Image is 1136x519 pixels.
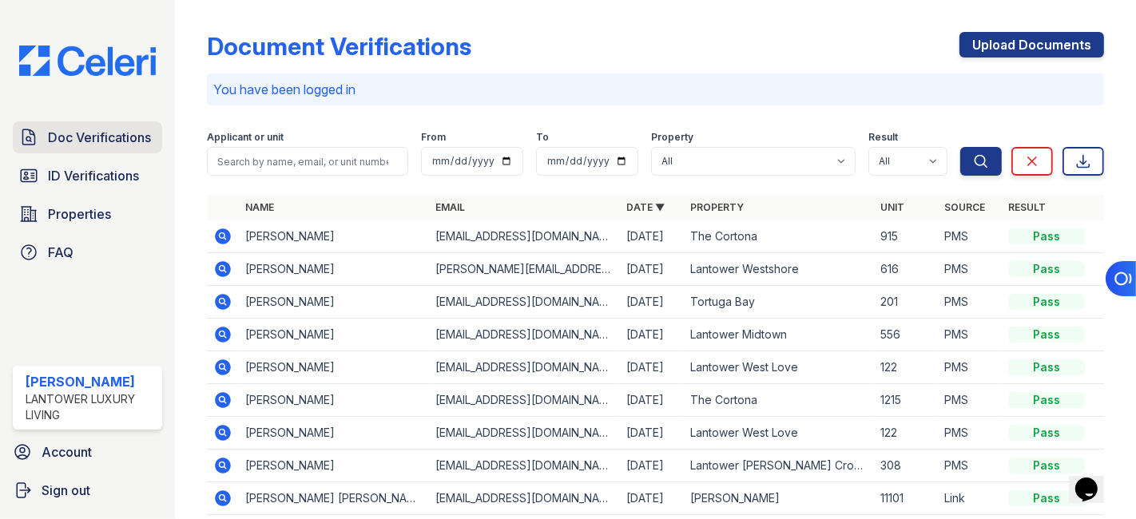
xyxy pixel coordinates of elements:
[938,319,1002,351] td: PMS
[1008,201,1046,213] a: Result
[429,220,619,253] td: [EMAIL_ADDRESS][DOMAIN_NAME]
[429,286,619,319] td: [EMAIL_ADDRESS][DOMAIN_NAME]
[207,147,408,176] input: Search by name, email, or unit number
[959,32,1104,57] a: Upload Documents
[684,286,874,319] td: Tortuga Bay
[620,220,684,253] td: [DATE]
[429,450,619,482] td: [EMAIL_ADDRESS][DOMAIN_NAME]
[26,391,156,423] div: Lantower Luxury Living
[1008,490,1085,506] div: Pass
[42,442,92,462] span: Account
[13,236,162,268] a: FAQ
[620,417,684,450] td: [DATE]
[1008,392,1085,408] div: Pass
[239,450,429,482] td: [PERSON_NAME]
[620,351,684,384] td: [DATE]
[938,351,1002,384] td: PMS
[1008,425,1085,441] div: Pass
[874,450,938,482] td: 308
[874,220,938,253] td: 915
[874,319,938,351] td: 556
[938,286,1002,319] td: PMS
[48,128,151,147] span: Doc Verifications
[1008,228,1085,244] div: Pass
[1008,359,1085,375] div: Pass
[684,253,874,286] td: Lantower Westshore
[239,482,429,515] td: [PERSON_NAME] [PERSON_NAME]
[620,450,684,482] td: [DATE]
[938,450,1002,482] td: PMS
[620,384,684,417] td: [DATE]
[48,166,139,185] span: ID Verifications
[938,417,1002,450] td: PMS
[874,351,938,384] td: 122
[626,201,665,213] a: Date ▼
[6,474,169,506] a: Sign out
[874,417,938,450] td: 122
[213,80,1098,99] p: You have been logged in
[239,253,429,286] td: [PERSON_NAME]
[421,131,446,144] label: From
[684,384,874,417] td: The Cortona
[26,372,156,391] div: [PERSON_NAME]
[874,482,938,515] td: 11101
[1008,261,1085,277] div: Pass
[1008,327,1085,343] div: Pass
[429,253,619,286] td: [PERSON_NAME][EMAIL_ADDRESS][PERSON_NAME][DOMAIN_NAME]
[429,351,619,384] td: [EMAIL_ADDRESS][DOMAIN_NAME]
[13,160,162,192] a: ID Verifications
[207,32,471,61] div: Document Verifications
[684,482,874,515] td: [PERSON_NAME]
[48,204,111,224] span: Properties
[620,253,684,286] td: [DATE]
[1008,458,1085,473] div: Pass
[874,253,938,286] td: 616
[48,243,73,262] span: FAQ
[1069,455,1120,503] iframe: chat widget
[620,319,684,351] td: [DATE]
[429,482,619,515] td: [EMAIL_ADDRESS][DOMAIN_NAME]
[868,131,898,144] label: Result
[239,220,429,253] td: [PERSON_NAME]
[239,417,429,450] td: [PERSON_NAME]
[944,201,985,213] a: Source
[651,131,693,144] label: Property
[42,481,90,500] span: Sign out
[874,384,938,417] td: 1215
[13,198,162,230] a: Properties
[938,384,1002,417] td: PMS
[429,384,619,417] td: [EMAIL_ADDRESS][DOMAIN_NAME]
[207,131,284,144] label: Applicant or unit
[6,436,169,468] a: Account
[874,286,938,319] td: 201
[880,201,904,213] a: Unit
[684,220,874,253] td: The Cortona
[684,319,874,351] td: Lantower Midtown
[620,482,684,515] td: [DATE]
[938,253,1002,286] td: PMS
[239,319,429,351] td: [PERSON_NAME]
[239,351,429,384] td: [PERSON_NAME]
[684,351,874,384] td: Lantower West Love
[938,220,1002,253] td: PMS
[690,201,744,213] a: Property
[239,384,429,417] td: [PERSON_NAME]
[684,450,874,482] td: Lantower [PERSON_NAME] Crossroads
[435,201,465,213] a: Email
[239,286,429,319] td: [PERSON_NAME]
[536,131,549,144] label: To
[1008,294,1085,310] div: Pass
[620,286,684,319] td: [DATE]
[13,121,162,153] a: Doc Verifications
[6,46,169,76] img: CE_Logo_Blue-a8612792a0a2168367f1c8372b55b34899dd931a85d93a1a3d3e32e68fde9ad4.png
[684,417,874,450] td: Lantower West Love
[429,417,619,450] td: [EMAIL_ADDRESS][DOMAIN_NAME]
[938,482,1002,515] td: Link
[245,201,274,213] a: Name
[429,319,619,351] td: [EMAIL_ADDRESS][DOMAIN_NAME]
